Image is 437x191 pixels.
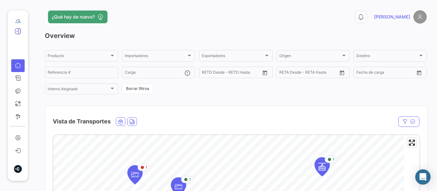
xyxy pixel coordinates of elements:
div: Map marker [127,165,143,184]
button: Ocean [116,118,125,126]
span: Destino [356,55,418,59]
span: Importadores [125,55,187,59]
span: 1 [189,177,191,182]
input: Desde [356,71,368,76]
span: ¿Qué hay de nuevo? [52,14,95,20]
img: placeholder-user.png [413,10,427,24]
span: Interno Asignado [48,88,109,92]
button: ¿Qué hay de nuevo? [48,11,107,23]
button: Open calendar [414,68,424,77]
img: 6ea6c92c-e42a-4aa8-800a-31a9cab4b7b0.jpg [14,18,22,26]
input: Desde [279,71,291,76]
span: Exportadores [202,55,264,59]
h4: Vista de Transportes [53,117,111,126]
input: Hasta [372,71,400,76]
span: Producto [48,55,109,59]
span: [PERSON_NAME] [374,14,410,20]
button: Open calendar [337,68,347,77]
input: Hasta [295,71,323,76]
span: 1 [333,157,335,162]
button: Open calendar [260,68,270,77]
input: Desde [202,71,213,76]
input: Hasta [218,71,246,76]
span: 1 [146,165,147,170]
span: Origen [279,55,341,59]
div: Abrir Intercom Messenger [415,169,431,185]
div: Map marker [314,157,330,176]
button: Land [128,118,137,126]
button: Borrar filtros [122,84,153,94]
h3: Overview [45,31,427,40]
button: Enter fullscreen [407,138,417,147]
